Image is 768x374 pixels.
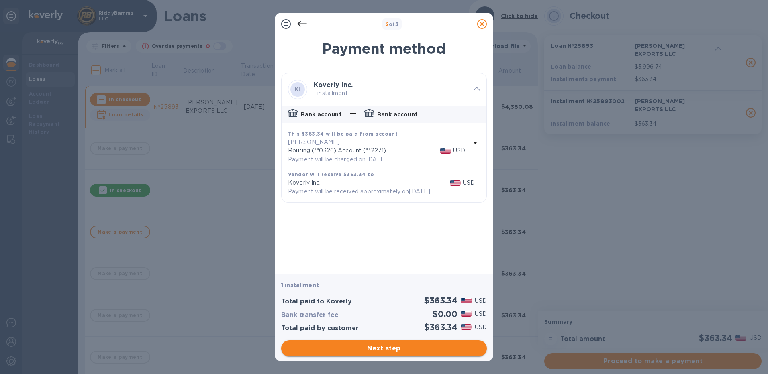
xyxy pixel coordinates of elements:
b: Koverly Inc. [314,81,353,89]
img: USD [461,311,472,317]
button: Next step [281,340,487,356]
h3: Bank transfer fee [281,311,339,319]
span: 2 [386,21,389,27]
h3: Total paid by customer [281,325,359,332]
p: Koverly Inc. [288,179,450,187]
img: USD [461,324,472,330]
p: USD [475,297,487,305]
p: USD [475,310,487,318]
p: USD [463,179,475,187]
img: USD [450,180,461,186]
p: Bank account [377,110,418,118]
span: Next step [288,344,480,353]
b: of 3 [386,21,399,27]
h3: Total paid to Koverly [281,298,352,305]
p: [PERSON_NAME] [288,138,470,146]
p: Bank account [301,110,342,118]
b: KI [295,86,300,92]
p: 1 installment [314,89,467,98]
h2: $0.00 [433,309,458,319]
h2: $363.34 [424,295,458,305]
p: 1 installment [281,281,487,289]
b: This $363.34 will be paid from account [288,131,398,137]
p: USD [475,323,487,331]
img: USD [461,298,472,303]
img: USD [440,148,451,154]
p: Routing (**0326) Account (**2271) [288,146,440,155]
p: Payment will be charged on [DATE] [288,155,387,164]
div: KIKoverly Inc.1 installment [282,73,486,106]
p: Payment will be received approximately on [DATE] [288,187,430,196]
p: USD [453,146,465,155]
h2: $363.34 [424,322,458,332]
h1: Payment method [281,40,487,57]
b: Vendor will receive $363.34 to [288,171,374,177]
